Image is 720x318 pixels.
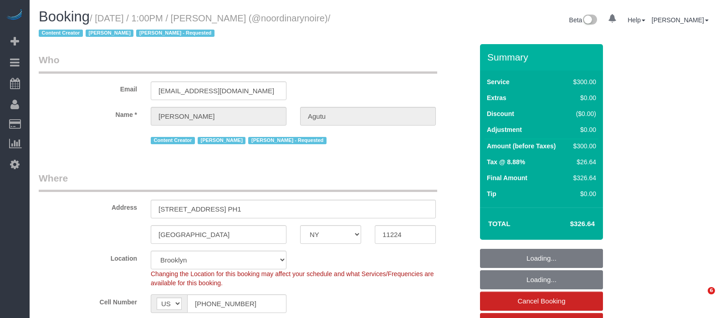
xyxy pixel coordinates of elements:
[39,172,437,192] legend: Where
[570,93,596,102] div: $0.00
[39,30,83,37] span: Content Creator
[487,125,522,134] label: Adjustment
[39,9,90,25] span: Booking
[570,189,596,198] div: $0.00
[32,294,144,307] label: Cell Number
[86,30,133,37] span: [PERSON_NAME]
[375,225,436,244] input: Zip Code
[488,220,511,227] strong: Total
[570,125,596,134] div: $0.00
[628,16,645,24] a: Help
[151,225,286,244] input: City
[198,137,245,144] span: [PERSON_NAME]
[32,200,144,212] label: Address
[582,15,597,26] img: New interface
[543,220,595,228] h4: $326.64
[151,107,286,126] input: First Name
[248,137,326,144] span: [PERSON_NAME] - Requested
[487,141,556,151] label: Amount (before Taxes)
[5,9,24,22] img: Automaid Logo
[689,287,711,309] iframe: Intercom live chat
[487,52,598,62] h3: Summary
[136,30,214,37] span: [PERSON_NAME] - Requested
[570,173,596,182] div: $326.64
[570,109,596,118] div: ($0.00)
[708,287,715,294] span: 6
[300,107,436,126] input: Last Name
[487,157,525,167] label: Tax @ 8.88%
[151,137,195,144] span: Content Creator
[480,292,603,311] a: Cancel Booking
[151,270,434,287] span: Changing the Location for this booking may affect your schedule and what Services/Frequencies are...
[569,16,597,24] a: Beta
[487,93,506,102] label: Extras
[32,107,144,119] label: Name *
[487,173,527,182] label: Final Amount
[487,77,510,86] label: Service
[187,294,286,313] input: Cell Number
[39,13,330,39] small: / [DATE] / 1:00PM / [PERSON_NAME] (@noordinarynoire)
[151,81,286,100] input: Email
[570,77,596,86] div: $300.00
[32,251,144,263] label: Location
[652,16,709,24] a: [PERSON_NAME]
[570,141,596,151] div: $300.00
[570,157,596,167] div: $26.64
[32,81,144,94] label: Email
[487,189,496,198] label: Tip
[487,109,514,118] label: Discount
[39,53,437,74] legend: Who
